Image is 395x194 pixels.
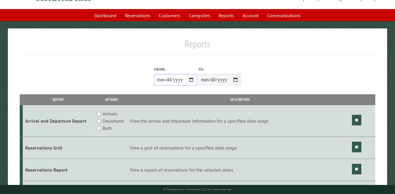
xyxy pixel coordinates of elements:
[23,137,94,159] td: Reservations Grid
[23,159,94,181] td: Reservations Report
[129,94,351,105] th: Description
[198,66,241,72] label: To:
[129,159,351,181] td: View a report of reservations for the selected dates
[102,110,118,117] label: Arrivals
[102,124,112,132] label: Both
[154,66,197,72] label: From:
[94,94,129,105] th: Options
[185,10,214,21] a: Campsites
[129,105,351,137] td: View the arrival and departure information for a specified date range
[91,10,120,21] a: Dashboard
[129,137,351,159] td: View a grid of reservations for a specified date range
[23,94,94,105] th: Report
[263,10,304,21] a: Communications
[121,10,154,21] a: Reservations
[239,10,262,21] a: Account
[23,105,94,137] td: Arrival and Departure Report
[20,38,375,55] h1: Reports
[215,10,238,21] a: Reports
[155,10,184,21] a: Customers
[163,187,232,191] small: © Campground Commander LLC. All rights reserved.
[102,117,125,124] label: Departures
